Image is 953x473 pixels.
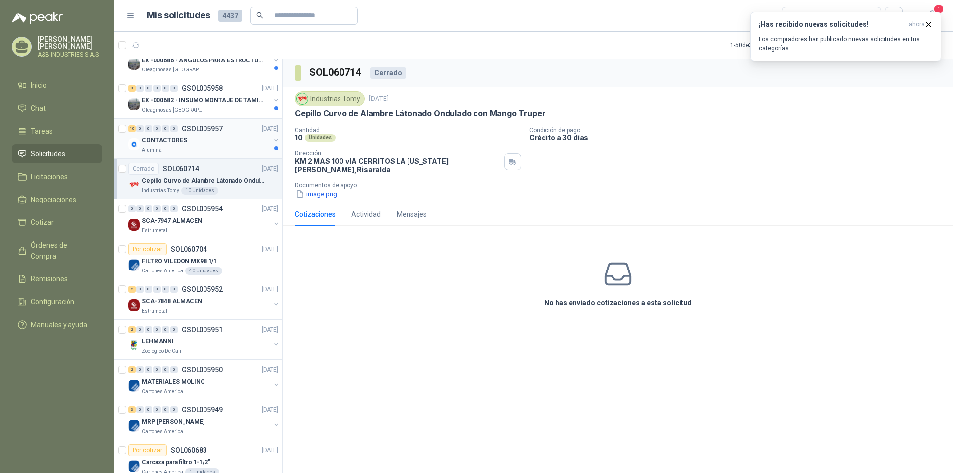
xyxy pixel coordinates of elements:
div: 0 [170,286,178,293]
a: Por cotizarSOL060704[DATE] Company LogoFILTRO VILEDON MX98 1/1Cartones America40 Unidades [114,239,282,279]
a: Licitaciones [12,167,102,186]
p: [DATE] [262,245,278,254]
p: GSOL005950 [182,366,223,373]
img: Company Logo [128,460,140,472]
p: GSOL005952 [182,286,223,293]
p: GSOL005954 [182,205,223,212]
p: Alumina [142,146,162,154]
p: Cantidad [295,127,521,134]
img: Company Logo [128,138,140,150]
a: Órdenes de Compra [12,236,102,266]
div: Actividad [351,209,381,220]
a: Tareas [12,122,102,140]
button: ¡Has recibido nuevas solicitudes!ahora Los compradores han publicado nuevas solicitudes en tus ca... [750,12,941,61]
a: Cotizar [12,213,102,232]
p: [DATE] [262,84,278,93]
p: [DATE] [369,94,389,104]
div: 3 [128,406,136,413]
p: CONTACTORES [142,136,187,145]
h3: ¡Has recibido nuevas solicitudes! [759,20,905,29]
div: 0 [170,125,178,132]
img: Company Logo [128,420,140,432]
a: Configuración [12,292,102,311]
p: SOL060714 [163,165,199,172]
div: 0 [153,326,161,333]
p: [DATE] [262,164,278,174]
p: Carcaza para filtro 1-1/2" [142,458,210,467]
p: Oleaginosas [GEOGRAPHIC_DATA][PERSON_NAME] [142,66,204,74]
p: GSOL005951 [182,326,223,333]
div: Todas [788,10,809,21]
p: [DATE] [262,285,278,294]
a: Negociaciones [12,190,102,209]
div: 0 [136,326,144,333]
a: 2 0 0 0 0 0 GSOL005950[DATE] Company LogoMATERIALES MOLINOCartones America [128,364,280,396]
span: 4437 [218,10,242,22]
div: 0 [136,125,144,132]
p: Cartones America [142,428,183,436]
button: image.png [295,189,338,199]
p: [DATE] [262,365,278,375]
div: Mensajes [397,209,427,220]
div: Cerrado [370,67,406,79]
div: 0 [162,85,169,92]
div: 0 [136,406,144,413]
div: 0 [162,366,169,373]
div: Cerrado [128,163,159,175]
a: CerradoSOL060714[DATE] Company LogoCepillo Curvo de Alambre Látonado Ondulado con Mango TruperInd... [114,159,282,199]
span: Chat [31,103,46,114]
div: 0 [145,406,152,413]
p: MRP [PERSON_NAME] [142,417,204,427]
div: 0 [128,205,136,212]
div: 0 [145,85,152,92]
p: SOL060704 [171,246,207,253]
div: 0 [136,366,144,373]
div: 2 [128,286,136,293]
a: Manuales y ayuda [12,315,102,334]
p: Dirección [295,150,500,157]
span: Cotizar [31,217,54,228]
a: 2 0 0 0 0 0 GSOL005951[DATE] Company LogoLEHMANNIZoologico De Cali [128,324,280,355]
p: GSOL005949 [182,406,223,413]
p: Crédito a 30 días [529,134,949,142]
div: 1 - 50 de 3344 [730,37,795,53]
div: 0 [162,286,169,293]
p: Condición de pago [529,127,949,134]
div: 0 [153,85,161,92]
div: 0 [170,326,178,333]
p: [DATE] [262,124,278,134]
img: Company Logo [128,259,140,271]
div: 3 [128,85,136,92]
div: 0 [145,125,152,132]
div: 0 [145,286,152,293]
div: 0 [162,406,169,413]
img: Company Logo [128,299,140,311]
p: SOL060683 [171,447,207,454]
div: Por cotizar [128,444,167,456]
a: 10 0 0 0 0 0 GSOL005957[DATE] Company LogoCONTACTORESAlumina [128,123,280,154]
div: 0 [145,326,152,333]
p: Estrumetal [142,227,167,235]
p: Estrumetal [142,307,167,315]
p: [DATE] [262,204,278,214]
p: Los compradores han publicado nuevas solicitudes en tus categorías. [759,35,933,53]
a: Chat [12,99,102,118]
p: [PERSON_NAME] [PERSON_NAME] [38,36,102,50]
div: 2 [128,326,136,333]
img: Company Logo [128,219,140,231]
div: 0 [153,125,161,132]
span: Manuales y ayuda [31,319,87,330]
div: 0 [162,125,169,132]
h3: SOL060714 [309,65,362,80]
p: MATERIALES MOLINO [142,377,205,387]
p: Documentos de apoyo [295,182,949,189]
div: 40 Unidades [185,267,222,275]
span: ahora [909,20,925,29]
div: 2 [128,366,136,373]
img: Company Logo [128,58,140,70]
div: 0 [145,205,152,212]
p: Cepillo Curvo de Alambre Látonado Ondulado con Mango Truper [142,176,266,186]
p: EX -000682 - INSUMO MONTAJE DE TAMIZ DE LICOR DE P [142,96,266,105]
a: 2 0 0 0 0 0 GSOL005952[DATE] Company LogoSCA-7848 ALMACENEstrumetal [128,283,280,315]
span: search [256,12,263,19]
